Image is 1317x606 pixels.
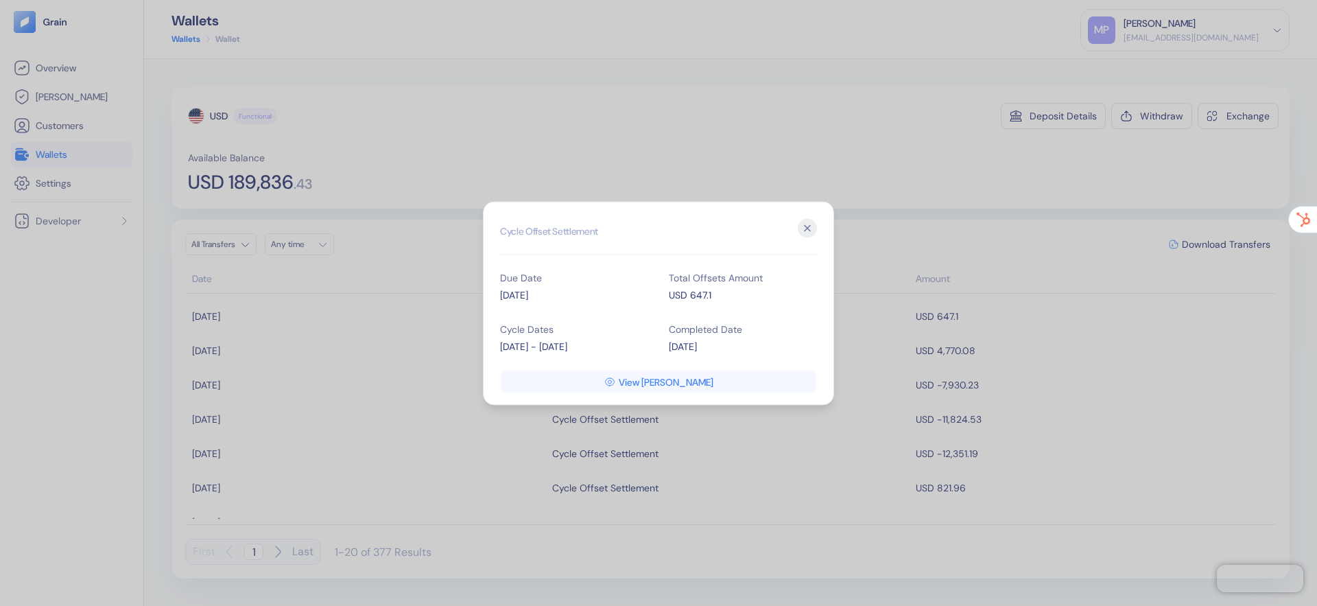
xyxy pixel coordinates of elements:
[500,288,648,302] div: [DATE]
[500,339,648,353] div: [DATE] - [DATE]
[669,339,817,353] div: [DATE]
[669,272,817,282] div: Total Offsets Amount
[669,324,817,334] div: Completed Date
[500,324,648,334] div: Cycle Dates
[500,218,817,255] h2: Cycle Offset Settlement
[669,288,817,302] div: USD 647.1
[619,377,713,386] span: View [PERSON_NAME]
[500,272,648,282] div: Due Date
[501,371,816,393] button: View [PERSON_NAME]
